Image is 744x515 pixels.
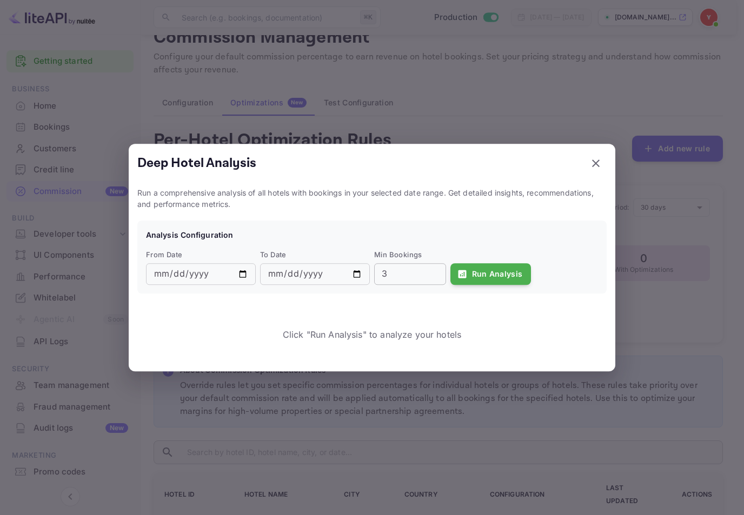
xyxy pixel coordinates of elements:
[374,250,446,262] span: Min Bookings
[260,250,370,262] span: To Date
[450,263,532,285] button: Run Analysis
[159,328,585,341] p: Click "Run Analysis" to analyze your hotels
[146,250,256,262] span: From Date
[146,229,598,241] h6: Analysis Configuration
[137,187,607,210] p: Run a comprehensive analysis of all hotels with bookings in your selected date range. Get detaile...
[137,155,256,172] h5: Deep Hotel Analysis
